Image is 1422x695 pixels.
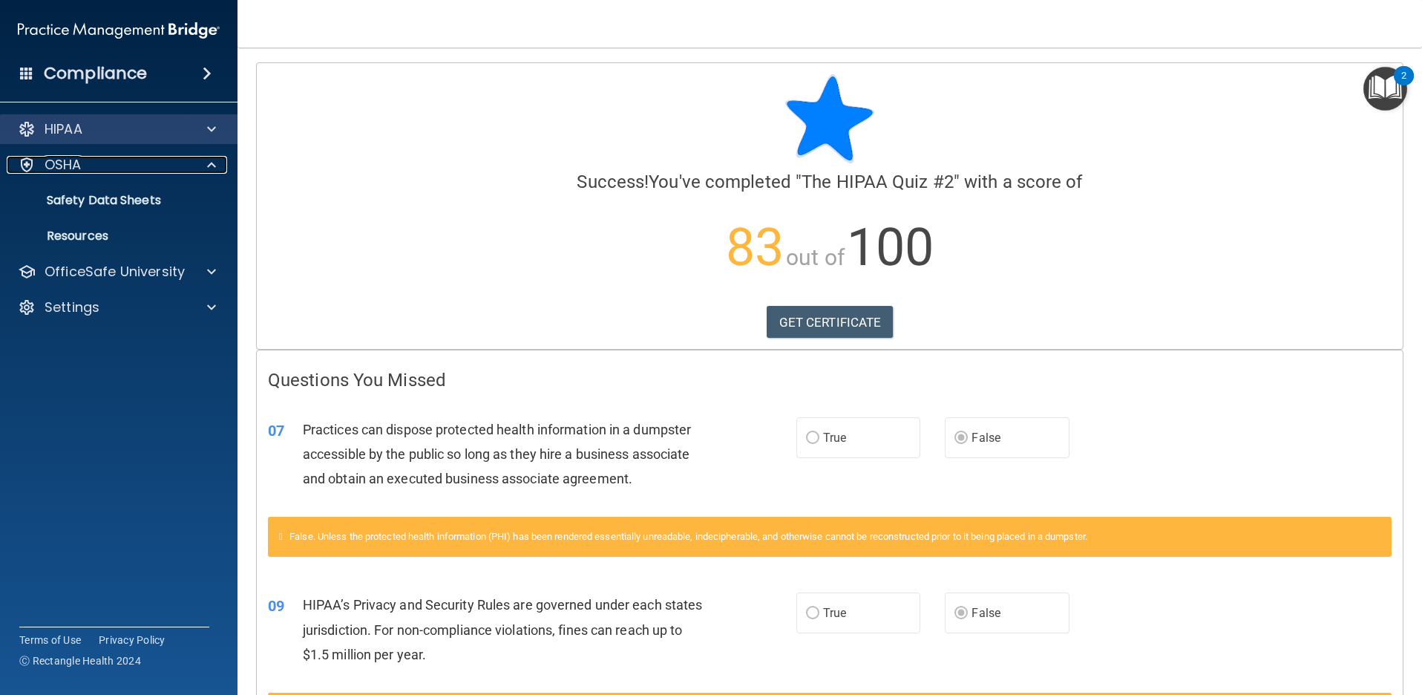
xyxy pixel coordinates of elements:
[45,156,82,174] p: OSHA
[45,120,82,138] p: HIPAA
[45,298,99,316] p: Settings
[19,653,141,668] span: Ⓒ Rectangle Health 2024
[577,172,649,192] span: Success!
[303,422,691,486] span: Practices can dispose protected health information in a dumpster accessible by the public so long...
[972,431,1000,445] span: False
[19,633,81,647] a: Terms of Use
[767,306,894,339] a: GET CERTIFICATE
[802,172,954,192] span: The HIPAA Quiz #2
[268,371,1392,390] h4: Questions You Missed
[10,193,212,208] p: Safety Data Sheets
[823,431,846,445] span: True
[806,608,819,619] input: True
[18,298,216,316] a: Settings
[268,597,284,615] span: 09
[847,217,934,278] span: 100
[268,422,284,440] span: 07
[303,597,703,662] span: HIPAA’s Privacy and Security Rules are governed under each states jurisdiction. For non-complianc...
[18,263,216,281] a: OfficeSafe University
[1363,67,1407,111] button: Open Resource Center, 2 new notifications
[785,74,874,163] img: blue-star-rounded.9d042014.png
[786,244,845,270] span: out of
[954,608,968,619] input: False
[972,606,1000,620] span: False
[18,120,216,138] a: HIPAA
[289,531,1087,542] span: False. Unless the protected health information (PHI) has been rendered essentially unreadable, in...
[1401,76,1406,95] div: 2
[44,63,147,84] h4: Compliance
[10,229,212,244] p: Resources
[726,217,784,278] span: 83
[18,156,216,174] a: OSHA
[823,606,846,620] span: True
[18,16,220,45] img: PMB logo
[99,633,166,647] a: Privacy Policy
[45,263,185,281] p: OfficeSafe University
[954,433,968,444] input: False
[268,172,1392,192] h4: You've completed " " with a score of
[806,433,819,444] input: True
[1348,593,1404,649] iframe: Drift Widget Chat Controller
